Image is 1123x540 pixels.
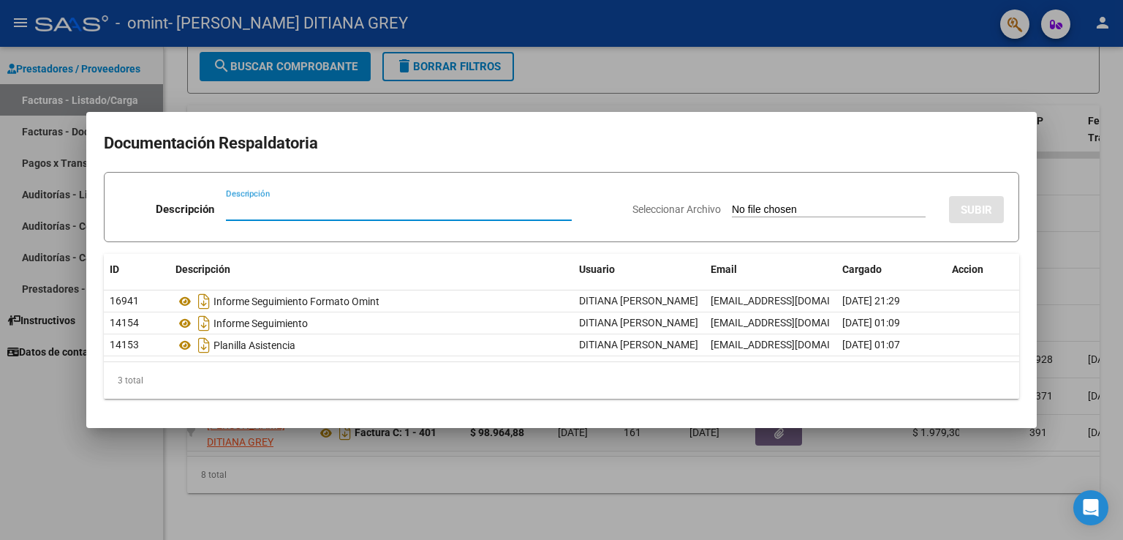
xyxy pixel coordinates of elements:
[156,201,214,218] p: Descripción
[194,334,213,357] i: Descargar documento
[175,290,567,313] div: Informe Seguimiento Formato Omint
[842,339,900,350] span: [DATE] 01:07
[104,254,170,285] datatable-header-cell: ID
[170,254,573,285] datatable-header-cell: Descripción
[946,254,1019,285] datatable-header-cell: Accion
[194,312,213,335] i: Descargar documento
[842,295,900,307] span: [DATE] 21:29
[110,263,119,275] span: ID
[579,339,698,350] span: DITIANA [PERSON_NAME]
[836,254,946,285] datatable-header-cell: Cargado
[961,203,992,217] span: SUBIR
[952,263,983,275] span: Accion
[175,263,230,275] span: Descripción
[175,334,567,357] div: Planilla Asistencia
[949,196,1004,223] button: SUBIR
[104,130,1019,157] h2: Documentación Respaldatoria
[842,317,900,329] span: [DATE] 01:09
[104,362,1019,399] div: 3 total
[705,254,836,285] datatable-header-cell: Email
[579,263,615,275] span: Usuario
[110,317,139,329] span: 14154
[579,317,698,329] span: DITIANA [PERSON_NAME]
[573,254,705,285] datatable-header-cell: Usuario
[632,203,721,215] span: Seleccionar Archivo
[1073,490,1108,525] div: Open Intercom Messenger
[579,295,698,307] span: DITIANA [PERSON_NAME]
[711,317,873,329] span: [EMAIL_ADDRESS][DOMAIN_NAME]
[110,295,139,307] span: 16941
[711,295,873,307] span: [EMAIL_ADDRESS][DOMAIN_NAME]
[711,263,737,275] span: Email
[175,312,567,335] div: Informe Seguimiento
[842,263,882,275] span: Cargado
[194,290,213,313] i: Descargar documento
[110,339,139,350] span: 14153
[711,339,873,350] span: [EMAIL_ADDRESS][DOMAIN_NAME]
